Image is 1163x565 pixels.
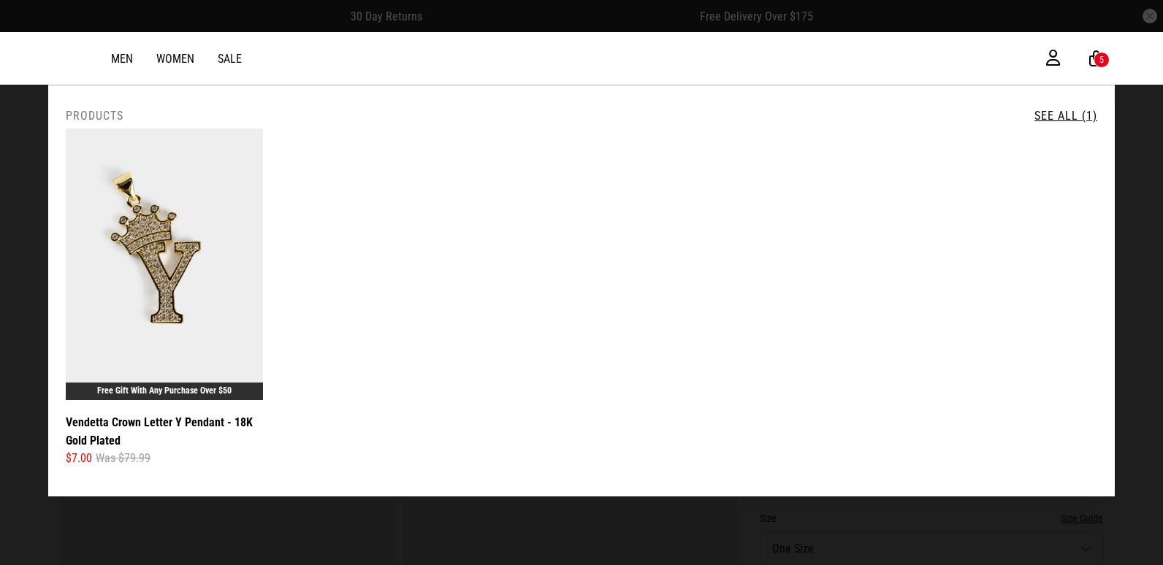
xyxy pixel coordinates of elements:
h2: Products [66,109,123,123]
a: Vendetta Crown Letter Y Pendant - 18K Gold Plated [66,413,263,450]
a: Free Gift With Any Purchase Over $50 [97,385,232,396]
img: Vendetta Crown Letter Y Pendant - 18k Gold Plated in Gold [66,128,263,400]
span: $7.00 [66,450,92,467]
a: See All (1) [1034,109,1097,123]
div: 5 [1099,55,1104,65]
span: Was $79.99 [96,450,150,467]
a: 5 [1089,51,1103,66]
